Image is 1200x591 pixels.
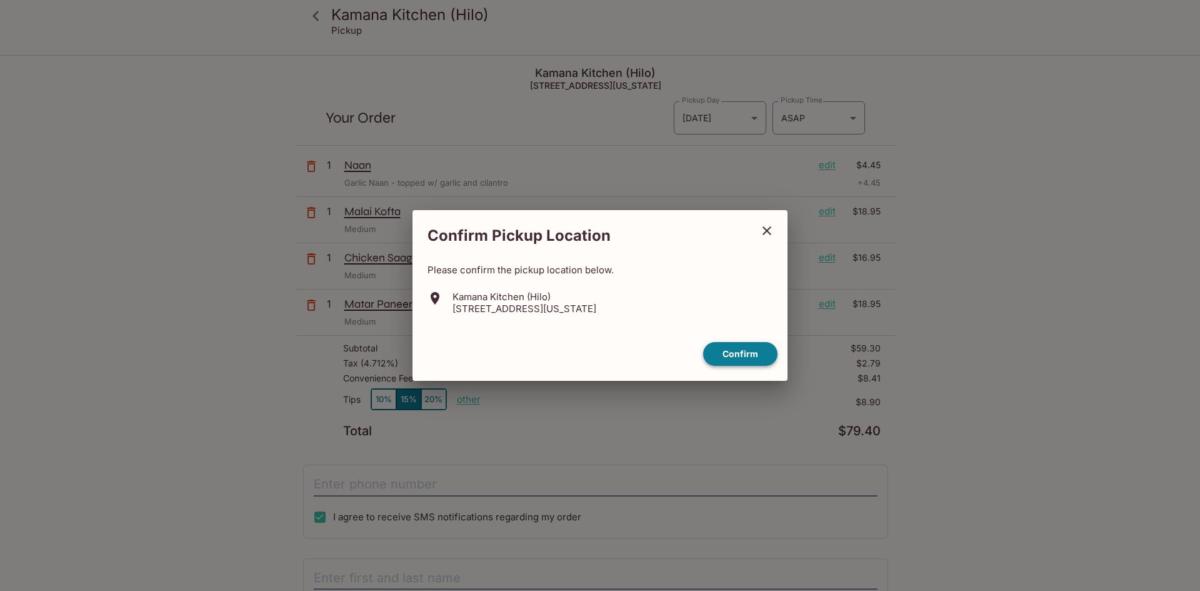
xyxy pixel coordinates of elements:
p: Kamana Kitchen (Hilo) [452,291,596,303]
button: close [751,215,782,246]
p: [STREET_ADDRESS][US_STATE] [452,303,596,315]
p: Please confirm the pickup location below. [427,264,772,276]
h2: Confirm Pickup Location [412,220,751,251]
button: confirm [703,342,777,366]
